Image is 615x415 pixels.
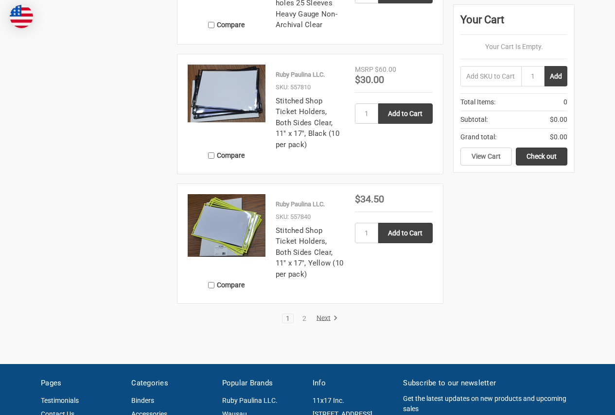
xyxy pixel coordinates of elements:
[131,378,211,389] h5: Categories
[460,132,496,142] span: Grand total:
[355,65,373,75] div: MSRP
[188,277,265,293] label: Compare
[550,132,567,142] span: $0.00
[378,223,433,243] input: Add to Cart
[282,315,293,322] a: 1
[550,115,567,125] span: $0.00
[276,212,311,222] p: SKU: 557840
[299,315,310,322] a: 2
[375,66,396,73] span: $60.00
[355,74,384,85] span: $30.00
[188,148,265,164] label: Compare
[460,148,512,166] a: View Cart
[208,282,214,288] input: Compare
[516,148,567,166] a: Check out
[460,115,488,125] span: Subtotal:
[276,83,311,92] p: SKU: 557810
[276,97,339,149] a: Stitched Shop Ticket Holders, Both Sides Clear, 11" x 17", Black (10 per pack)
[276,226,343,279] a: Stitched Shop Ticket Holders, Both Sides Clear, 11" x 17", Yellow (10 per pack)
[131,397,154,404] a: Binders
[355,193,384,205] span: $34.50
[403,394,574,414] p: Get the latest updates on new products and upcoming sales
[188,17,265,33] label: Compare
[188,65,265,142] a: Stitched Shop Ticket Holders, Both Sides Clear, 11" x 17", Black
[188,65,265,122] img: Stitched Shop Ticket Holders, Both Sides Clear, 11" x 17", Black
[41,397,79,404] a: Testimonials
[222,378,302,389] h5: Popular Brands
[403,378,574,389] h5: Subscribe to our newsletter
[188,194,265,257] img: Stitched Shop Ticket Holders, Both Sides Clear, 11" x 17", Yellow
[460,42,567,52] p: Your Cart Is Empty.
[208,152,214,159] input: Compare
[188,194,265,272] a: Stitched Shop Ticket Holders, Both Sides Clear, 11" x 17", Yellow
[545,66,567,86] button: Add
[460,66,521,86] input: Add SKU to Cart
[276,70,325,80] p: Ruby Paulina LLC.
[41,378,121,389] h5: Pages
[378,103,433,124] input: Add to Cart
[460,97,495,107] span: Total Items:
[222,397,278,404] a: Ruby Paulina LLC.
[208,22,214,28] input: Compare
[313,314,338,323] a: Next
[460,12,567,35] div: Your Cart
[276,199,325,209] p: Ruby Paulina LLC.
[313,378,393,389] h5: Info
[563,97,567,107] span: 0
[10,5,33,28] img: duty and tax information for United States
